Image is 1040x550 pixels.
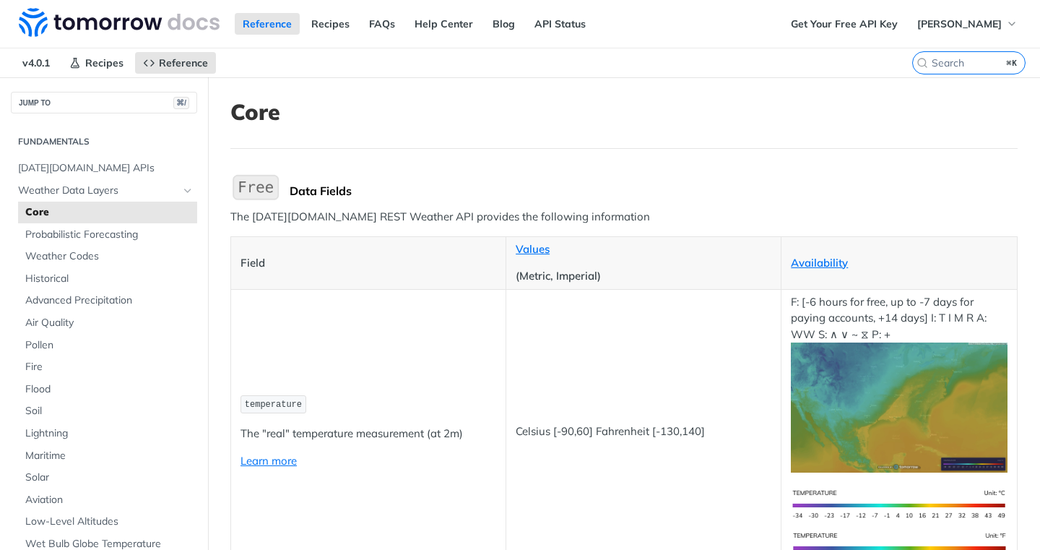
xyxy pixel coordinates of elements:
a: Probabilistic Forecasting [18,224,197,246]
a: Low-Level Altitudes [18,511,197,533]
a: Advanced Precipitation [18,290,197,311]
span: Solar [25,470,194,485]
a: Flood [18,379,197,400]
h2: Fundamentals [11,135,197,148]
span: Core [25,205,194,220]
span: [DATE][DOMAIN_NAME] APIs [18,161,194,176]
span: Recipes [85,56,123,69]
a: Recipes [303,13,357,35]
p: F: [-6 hours for free, up to -7 days for paying accounts, +14 days] I: T I M R A: WW S: ∧ ∨ ~ ⧖ P: + [791,294,1007,473]
span: Advanced Precipitation [25,293,194,308]
a: [DATE][DOMAIN_NAME] APIs [11,158,197,179]
a: Historical [18,268,197,290]
span: Soil [25,404,194,418]
div: Data Fields [290,184,1018,198]
img: Tomorrow.io Weather API Docs [19,8,220,37]
span: Probabilistic Forecasting [25,228,194,242]
a: Weather Codes [18,246,197,267]
span: Expand image [791,400,1007,413]
p: The "real" temperature measurement (at 2m) [240,426,496,442]
span: Fire [25,360,194,374]
span: v4.0.1 [14,52,58,74]
a: Weather Data LayersHide subpages for Weather Data Layers [11,180,197,202]
span: Weather Data Layers [18,184,178,198]
a: API Status [526,13,594,35]
p: The [DATE][DOMAIN_NAME] REST Weather API provides the following information [230,209,1018,225]
a: Availability [791,256,848,270]
a: Air Quality [18,312,197,334]
button: Hide subpages for Weather Data Layers [182,185,194,197]
span: Pollen [25,338,194,353]
svg: Search [916,57,928,69]
span: Air Quality [25,316,194,330]
p: Celsius [-90,60] Fahrenheit [-130,140] [516,424,771,440]
span: Reference [159,56,208,69]
a: Reference [235,13,300,35]
a: Help Center [407,13,481,35]
a: FAQs [361,13,403,35]
span: Historical [25,272,194,286]
span: temperature [245,400,302,410]
a: Fire [18,356,197,378]
kbd: ⌘K [1003,56,1021,70]
a: Lightning [18,423,197,444]
a: Aviation [18,489,197,511]
a: Maritime [18,445,197,467]
span: Maritime [25,449,194,463]
a: Soil [18,400,197,422]
a: Core [18,202,197,223]
p: Field [240,255,496,272]
span: Lightning [25,426,194,441]
span: Low-Level Altitudes [25,515,194,529]
p: (Metric, Imperial) [516,268,771,285]
button: [PERSON_NAME] [909,13,1026,35]
span: [PERSON_NAME] [917,17,1002,30]
a: Learn more [240,454,297,468]
span: Expand image [791,497,1007,511]
a: Solar [18,467,197,489]
span: ⌘/ [173,97,189,109]
span: Weather Codes [25,249,194,264]
a: Values [516,242,550,256]
a: Blog [485,13,523,35]
h1: Core [230,99,1018,125]
a: Recipes [61,52,131,74]
a: Pollen [18,335,197,356]
span: Flood [25,382,194,397]
a: Reference [135,52,216,74]
a: Get Your Free API Key [783,13,906,35]
button: JUMP TO⌘/ [11,92,197,113]
span: Aviation [25,493,194,507]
